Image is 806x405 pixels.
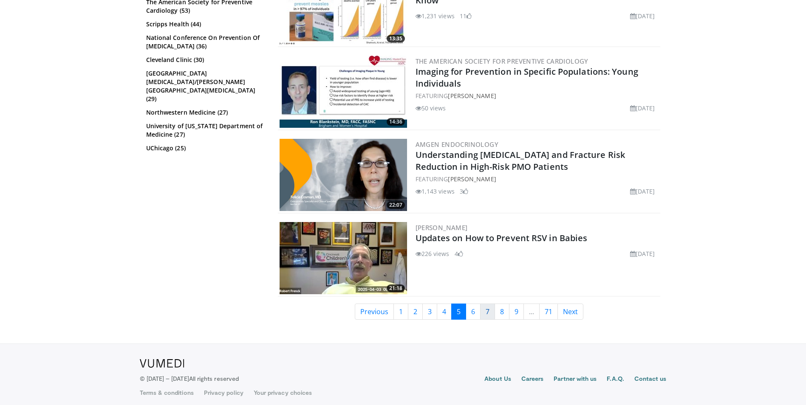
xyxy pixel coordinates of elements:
[630,104,655,112] li: [DATE]
[630,187,655,196] li: [DATE]
[189,375,239,382] span: All rights reserved
[254,388,312,397] a: Your privacy choices
[437,304,452,320] a: 4
[280,139,407,211] a: 22:07
[416,223,468,232] a: [PERSON_NAME]
[387,201,405,209] span: 22:07
[416,249,450,258] li: 226 views
[634,374,667,385] a: Contact us
[630,249,655,258] li: [DATE]
[460,187,468,196] li: 3
[280,222,407,294] img: 6a9579e6-58eb-4abd-8164-cd21d573e6e9.300x170_q85_crop-smart_upscale.jpg
[146,144,263,152] a: UChicago (25)
[146,69,263,103] a: [GEOGRAPHIC_DATA][MEDICAL_DATA]/[PERSON_NAME][GEOGRAPHIC_DATA][MEDICAL_DATA] (29)
[146,108,263,117] a: Northwestern Medicine (27)
[204,388,243,397] a: Privacy policy
[280,139,407,211] img: c9a25db3-4db0-49e1-a46f-17b5c91d58a1.png.300x170_q85_crop-smart_upscale.png
[355,304,394,320] a: Previous
[140,359,184,368] img: VuMedi Logo
[416,104,446,112] li: 50 views
[278,304,660,320] nav: Search results pages
[146,20,263,28] a: Scripps Health (44)
[393,304,408,320] a: 1
[521,374,544,385] a: Careers
[416,232,588,244] a: Updates on How to Prevent RSV in Babies
[630,11,655,20] li: [DATE]
[451,304,466,320] a: 5
[607,374,624,385] a: F.A.Q.
[480,304,495,320] a: 7
[387,35,405,42] span: 13:35
[422,304,437,320] a: 3
[460,11,472,20] li: 11
[455,249,463,258] li: 4
[416,57,588,65] a: The American Society for Preventive Cardiology
[146,122,263,139] a: University of [US_STATE] Department of Medicine (27)
[416,140,499,149] a: Amgen Endocrinology
[557,304,583,320] a: Next
[539,304,558,320] a: 71
[448,92,496,100] a: [PERSON_NAME]
[416,174,659,183] div: FEATURING
[495,304,509,320] a: 8
[140,388,194,397] a: Terms & conditions
[146,56,263,64] a: Cleveland Clinic (30)
[280,56,407,128] img: 20d8d55a-b1f7-4453-a9dd-ab9b94a8f688.300x170_q85_crop-smart_upscale.jpg
[280,56,407,128] a: 14:36
[554,374,597,385] a: Partner with us
[448,175,496,183] a: [PERSON_NAME]
[416,149,625,172] a: Understanding [MEDICAL_DATA] and Fracture Risk Reduction in High-Risk PMO Patients
[416,187,455,196] li: 1,143 views
[387,284,405,292] span: 21:18
[484,374,511,385] a: About Us
[387,118,405,126] span: 14:36
[280,222,407,294] a: 21:18
[416,11,455,20] li: 1,231 views
[408,304,423,320] a: 2
[416,66,638,89] a: Imaging for Prevention in Specific Populations: Young Individuals
[140,374,239,383] p: © [DATE] – [DATE]
[466,304,481,320] a: 6
[146,34,263,51] a: National Conference On Prevention Of [MEDICAL_DATA] (36)
[416,91,659,100] div: FEATURING
[509,304,524,320] a: 9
